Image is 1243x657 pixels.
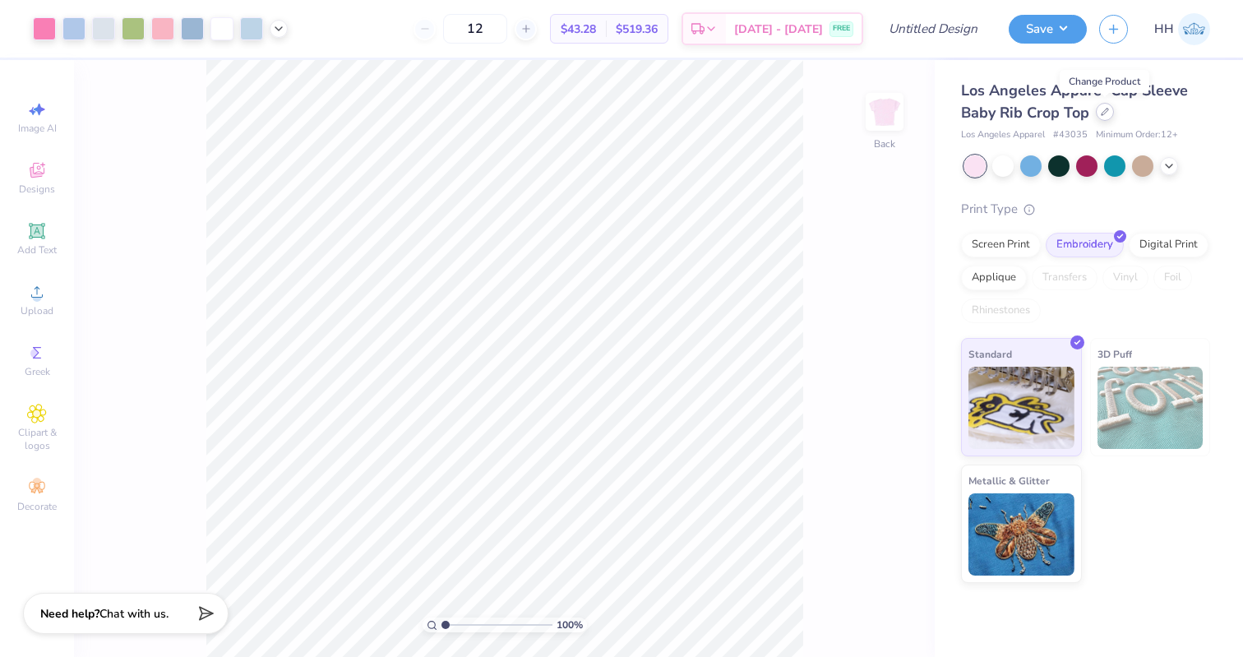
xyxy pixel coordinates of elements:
div: Rhinestones [961,298,1041,323]
strong: Need help? [40,606,99,622]
span: Add Text [17,243,57,257]
span: Metallic & Glitter [968,472,1050,489]
span: # 43035 [1053,128,1088,142]
div: Print Type [961,200,1210,219]
div: Digital Print [1129,233,1208,257]
img: Back [868,95,901,128]
input: Untitled Design [876,12,996,45]
a: HH [1154,13,1210,45]
div: Applique [961,266,1027,290]
span: Standard [968,345,1012,363]
div: Embroidery [1046,233,1124,257]
button: Save [1009,15,1087,44]
span: [DATE] - [DATE] [734,21,823,38]
div: Screen Print [961,233,1041,257]
input: – – [443,14,507,44]
img: Holland Hannon [1178,13,1210,45]
span: FREE [833,23,850,35]
img: Metallic & Glitter [968,493,1074,576]
span: 3D Puff [1097,345,1132,363]
span: Decorate [17,500,57,513]
div: Transfers [1032,266,1097,290]
span: Los Angeles Apparel [961,128,1045,142]
span: 100 % [557,618,583,632]
span: Greek [25,365,50,378]
div: Change Product [1060,70,1149,93]
span: Upload [21,304,53,317]
span: Clipart & logos [8,426,66,452]
span: $519.36 [616,21,658,38]
span: Minimum Order: 12 + [1096,128,1178,142]
div: Foil [1153,266,1192,290]
span: Image AI [18,122,57,135]
div: Back [874,136,895,151]
img: 3D Puff [1097,367,1204,449]
img: Standard [968,367,1074,449]
span: Chat with us. [99,606,169,622]
span: Los Angeles Apparel Cap Sleeve Baby Rib Crop Top [961,81,1188,123]
span: Designs [19,183,55,196]
div: Vinyl [1102,266,1148,290]
span: HH [1154,20,1174,39]
span: $43.28 [561,21,596,38]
